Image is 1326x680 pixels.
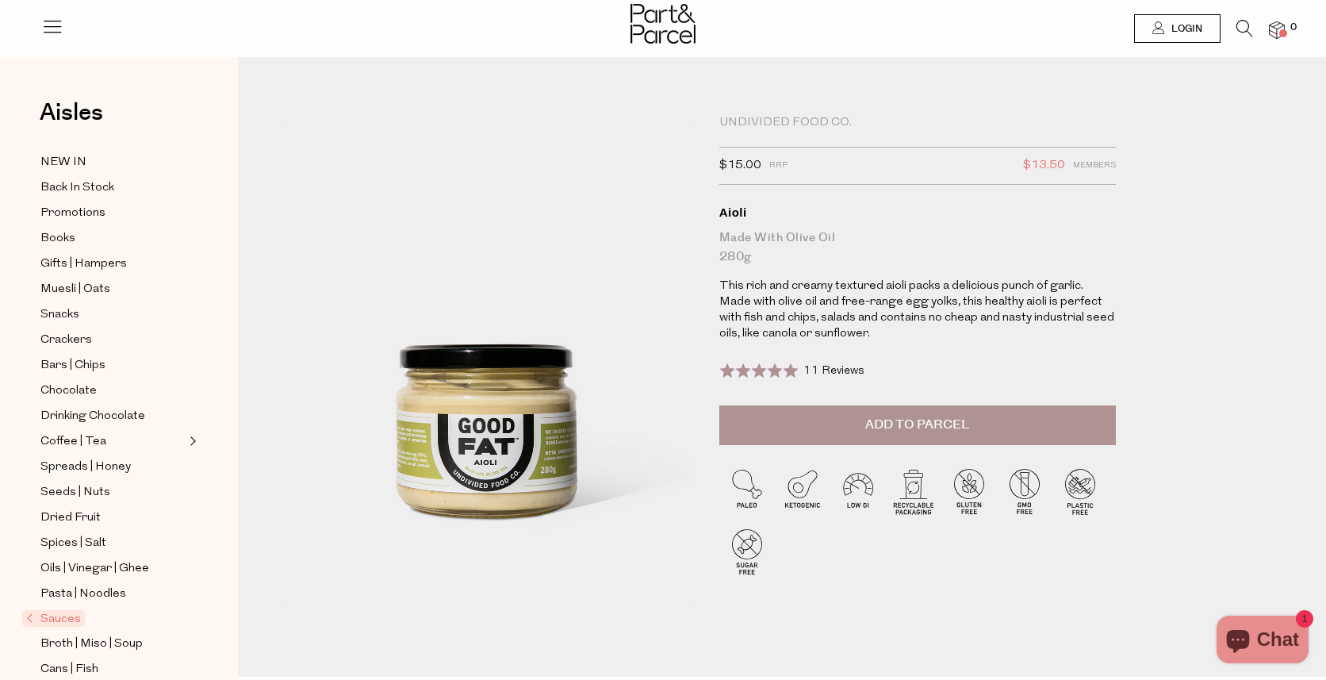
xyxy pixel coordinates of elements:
span: Pasta | Noodles [40,585,126,604]
img: P_P-ICONS-Live_Bec_V11_Gluten_Free.svg [941,463,997,519]
span: $15.00 [719,156,761,176]
div: Made with Olive Oil 280g [719,229,1116,267]
button: Add to Parcel [719,405,1116,445]
button: Expand/Collapse Coffee | Tea [186,432,197,451]
img: Part&Parcel [630,4,696,44]
span: Books [40,229,75,248]
span: Gifts | Hampers [40,255,127,274]
a: Snacks [40,305,185,325]
span: Bars | Chips [40,356,105,375]
div: Aioli [719,205,1116,221]
a: Crackers [40,330,185,350]
img: P_P-ICONS-Live_Bec_V11_GMO_Free.svg [997,463,1052,519]
span: Seeds | Nuts [40,483,110,502]
inbox-online-store-chat: Shopify online store chat [1212,616,1313,667]
a: Oils | Vinegar | Ghee [40,559,185,578]
a: Pasta | Noodles [40,584,185,604]
span: Spreads | Honey [40,458,131,477]
a: Chocolate [40,381,185,401]
img: P_P-ICONS-Live_Bec_V11_Sugar_Free.svg [719,524,775,579]
a: Aisles [40,101,103,140]
a: Dried Fruit [40,508,185,528]
div: Undivided Food Co. [719,115,1116,131]
span: Login [1167,22,1202,36]
span: Snacks [40,305,79,325]
a: Login [1134,14,1221,43]
span: Oils | Vinegar | Ghee [40,559,149,578]
span: 11 Reviews [803,365,864,377]
a: Cans | Fish [40,659,185,679]
span: Sauces [22,610,85,627]
span: Promotions [40,204,105,223]
span: NEW IN [40,153,86,172]
p: This rich and creamy textured aioli packs a delicious punch of garlic. Made with olive oil and fr... [719,279,1116,342]
span: Muesli | Oats [40,280,110,299]
span: Aisles [40,95,103,130]
span: Broth | Miso | Soup [40,635,143,654]
span: Back In Stock [40,179,114,198]
a: 0 [1269,21,1285,38]
img: P_P-ICONS-Live_Bec_V11_Paleo.svg [719,463,775,519]
span: Members [1073,156,1116,176]
a: Promotions [40,203,185,223]
a: Coffee | Tea [40,432,185,451]
span: Coffee | Tea [40,432,106,451]
a: Muesli | Oats [40,279,185,299]
a: Books [40,229,185,248]
span: Crackers [40,331,92,350]
span: Add to Parcel [865,416,969,434]
span: Chocolate [40,382,97,401]
a: Broth | Miso | Soup [40,634,185,654]
img: P_P-ICONS-Live_Bec_V11_Ketogenic.svg [775,463,830,519]
a: Seeds | Nuts [40,482,185,502]
span: Dried Fruit [40,509,101,528]
a: NEW IN [40,152,185,172]
img: P_P-ICONS-Live_Bec_V11_Plastic_Free.svg [1052,463,1108,519]
img: P_P-ICONS-Live_Bec_V11_Low_Gi.svg [830,463,886,519]
a: Spices | Salt [40,533,185,553]
span: Cans | Fish [40,660,98,679]
span: $13.50 [1023,156,1065,176]
a: Bars | Chips [40,355,185,375]
span: Spices | Salt [40,534,106,553]
a: Sauces [26,609,185,628]
a: Spreads | Honey [40,457,185,477]
a: Gifts | Hampers [40,254,185,274]
img: Aioli [286,121,696,605]
a: Back In Stock [40,178,185,198]
img: P_P-ICONS-Live_Bec_V11_Recyclable_Packaging.svg [886,463,941,519]
span: 0 [1286,21,1301,35]
a: Drinking Chocolate [40,406,185,426]
span: RRP [769,156,788,176]
span: Drinking Chocolate [40,407,145,426]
